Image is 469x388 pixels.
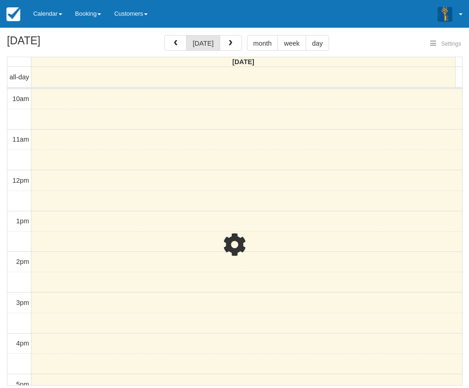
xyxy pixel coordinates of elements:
[12,136,29,143] span: 11am
[425,37,467,51] button: Settings
[247,35,278,51] button: month
[7,35,124,52] h2: [DATE]
[306,35,329,51] button: day
[186,35,220,51] button: [DATE]
[16,299,29,306] span: 3pm
[16,217,29,225] span: 1pm
[10,73,29,81] span: all-day
[232,58,254,66] span: [DATE]
[16,258,29,265] span: 2pm
[6,7,20,21] img: checkfront-main-nav-mini-logo.png
[16,381,29,388] span: 5pm
[12,95,29,102] span: 10am
[441,41,461,47] span: Settings
[438,6,452,21] img: A3
[12,177,29,184] span: 12pm
[16,340,29,347] span: 4pm
[277,35,306,51] button: week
